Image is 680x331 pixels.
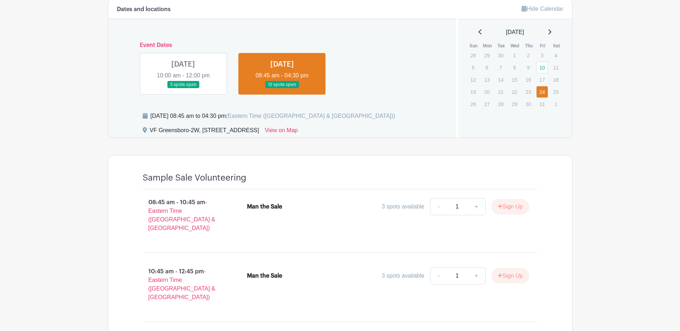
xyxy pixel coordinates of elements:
[509,74,520,85] p: 15
[550,50,562,61] p: 4
[481,62,493,73] p: 6
[536,62,548,73] a: 10
[247,202,282,211] div: Man the Sale
[148,268,215,300] span: - Eastern Time ([GEOGRAPHIC_DATA] & [GEOGRAPHIC_DATA])
[430,267,447,284] a: -
[550,62,562,73] p: 11
[131,264,236,304] p: 10:45 am - 12:45 pm
[430,198,447,215] a: -
[509,86,520,97] p: 22
[522,74,534,85] p: 16
[131,195,236,235] p: 08:45 am - 10:45 am
[536,74,548,85] p: 17
[134,42,431,49] h6: Event Dates
[495,99,507,110] p: 28
[265,126,298,138] a: View on Map
[226,113,395,119] span: (Eastern Time ([GEOGRAPHIC_DATA] & [GEOGRAPHIC_DATA]))
[550,74,562,85] p: 18
[467,50,479,61] p: 28
[522,86,534,97] p: 23
[495,74,507,85] p: 14
[481,99,493,110] p: 27
[522,62,534,73] p: 9
[536,99,548,110] p: 31
[148,199,215,231] span: - Eastern Time ([GEOGRAPHIC_DATA] & [GEOGRAPHIC_DATA])
[550,86,562,97] p: 25
[467,74,479,85] p: 12
[247,272,282,280] div: Man the Sale
[522,99,534,110] p: 30
[467,267,485,284] a: +
[495,50,507,61] p: 30
[522,6,563,12] a: Hide Calendar
[495,86,507,97] p: 21
[467,42,481,49] th: Sun
[491,199,529,214] button: Sign Up
[508,42,522,49] th: Wed
[117,6,171,13] h6: Dates and locations
[506,28,524,37] span: [DATE]
[481,74,493,85] p: 13
[550,99,562,110] p: 1
[467,86,479,97] p: 19
[536,50,548,61] p: 3
[522,50,534,61] p: 2
[491,268,529,283] button: Sign Up
[509,62,520,73] p: 8
[509,50,520,61] p: 1
[550,42,564,49] th: Sat
[150,126,259,138] div: VF Greensboro-2W, [STREET_ADDRESS]
[494,42,508,49] th: Tue
[151,112,395,120] div: [DATE] 08:45 am to 04:30 pm
[143,173,246,183] h4: Sample Sale Volunteering
[509,99,520,110] p: 29
[382,272,424,280] div: 3 spots available
[522,42,536,49] th: Thu
[467,198,485,215] a: +
[481,86,493,97] p: 20
[382,202,424,211] div: 3 spots available
[495,62,507,73] p: 7
[536,86,548,98] a: 24
[481,42,495,49] th: Mon
[481,50,493,61] p: 29
[467,99,479,110] p: 26
[467,62,479,73] p: 5
[536,42,550,49] th: Fri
